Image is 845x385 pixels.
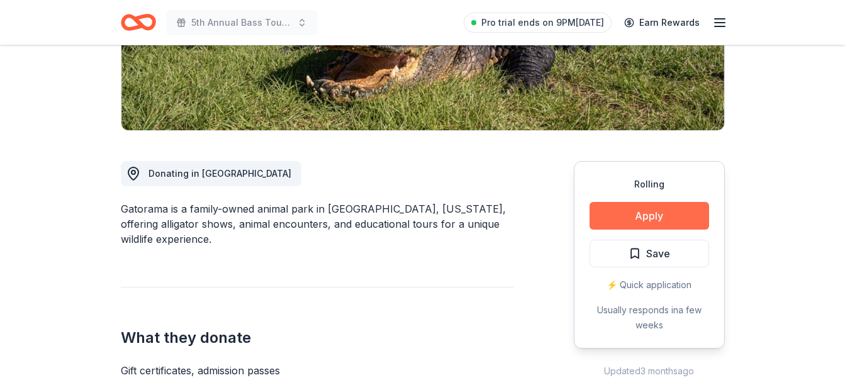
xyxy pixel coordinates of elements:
div: Updated 3 months ago [574,364,725,379]
div: Rolling [590,177,709,192]
button: Apply [590,202,709,230]
button: 5th Annual Bass Tournament and Dinner [166,10,317,35]
button: Save [590,240,709,267]
div: Gatorama is a family-owned animal park in [GEOGRAPHIC_DATA], [US_STATE], offering alligator shows... [121,201,513,247]
h2: What they donate [121,328,513,348]
span: Pro trial ends on 9PM[DATE] [481,15,604,30]
div: Usually responds in a few weeks [590,303,709,333]
div: Gift certificates, admission passes [121,363,513,378]
div: ⚡️ Quick application [590,277,709,293]
span: Save [646,245,670,262]
span: Donating in [GEOGRAPHIC_DATA] [148,168,291,179]
a: Earn Rewards [617,11,707,34]
a: Home [121,8,156,37]
span: 5th Annual Bass Tournament and Dinner [191,15,292,30]
a: Pro trial ends on 9PM[DATE] [464,13,612,33]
